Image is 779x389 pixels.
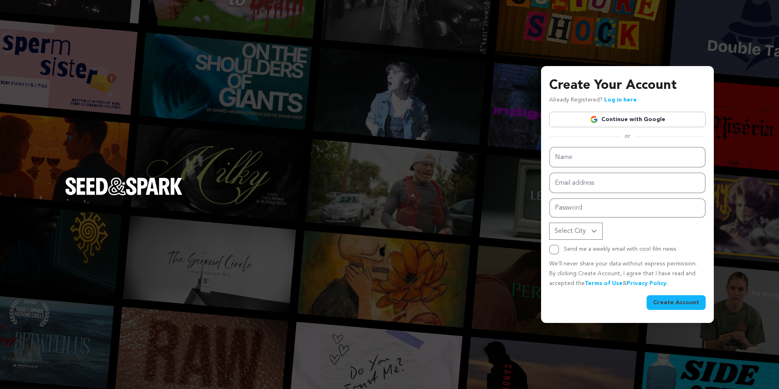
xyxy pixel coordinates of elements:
[564,246,676,252] label: Send me a weekly email with cool film news
[549,76,706,95] h3: Create Your Account
[549,198,706,218] input: Password
[549,259,706,288] p: We’ll never share your data without express permission. By clicking Create Account, I agree that ...
[549,95,637,105] p: Already Registered?
[549,147,706,168] input: Name
[604,97,637,103] a: Log in here
[585,281,623,286] a: Terms of Use
[65,177,183,195] img: Seed&Spark Logo
[549,172,706,193] input: Email address
[627,281,667,286] a: Privacy Policy
[590,115,598,124] img: Google logo
[620,132,635,140] span: or
[647,295,706,310] button: Create Account
[549,112,706,127] a: Continue with Google
[65,177,183,212] a: Seed&Spark Homepage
